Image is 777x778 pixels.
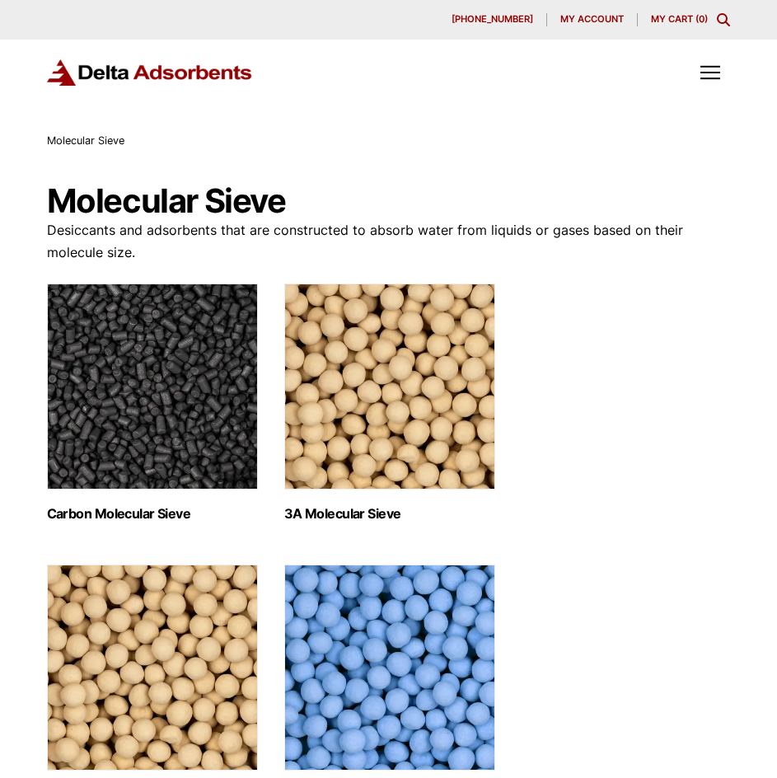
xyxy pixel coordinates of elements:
[284,284,495,490] img: 3A Molecular Sieve
[47,219,731,264] p: Desiccants and adsorbents that are constructed to absorb water from liquids or gases based on the...
[284,284,495,522] a: Visit product category 3A Molecular Sieve
[47,284,258,490] img: Carbon Molecular Sieve
[284,565,495,771] img: 4A Blue Indicating Molecular Sieve
[547,13,638,26] a: My account
[560,15,624,24] span: My account
[47,506,258,522] h2: Carbon Molecular Sieve
[651,13,708,25] a: My Cart (0)
[717,13,730,26] div: Toggle Modal Content
[699,13,704,25] span: 0
[284,506,495,522] h2: 3A Molecular Sieve
[47,59,253,87] img: Delta Adsorbents
[47,565,258,771] img: 4A Molecular Sieve
[47,284,258,522] a: Visit product category Carbon Molecular Sieve
[452,15,533,24] span: [PHONE_NUMBER]
[690,53,730,92] div: Toggle Off Canvas Content
[47,134,124,147] span: Molecular Sieve
[438,13,547,26] a: [PHONE_NUMBER]
[47,183,731,219] h1: Molecular Sieve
